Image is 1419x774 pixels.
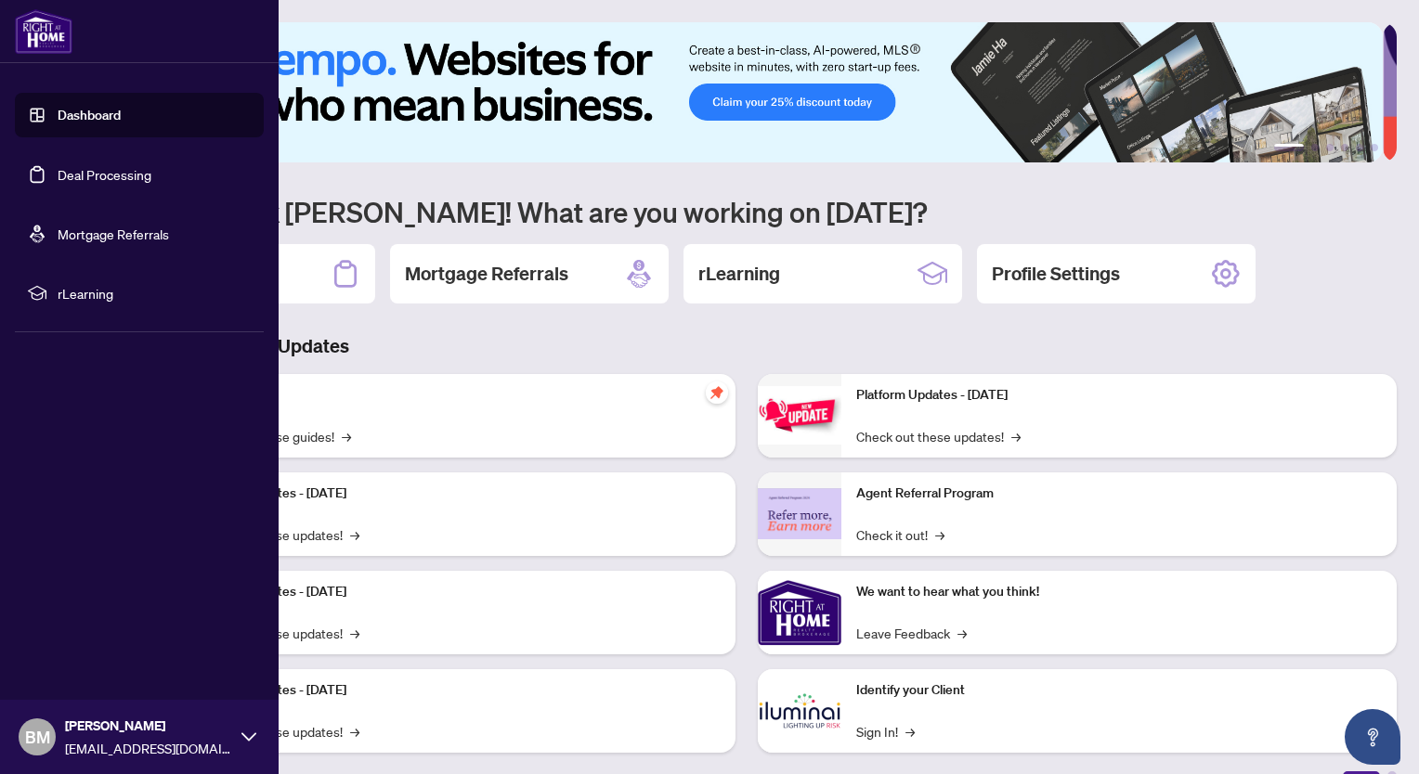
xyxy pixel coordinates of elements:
span: → [905,721,915,742]
img: We want to hear what you think! [758,571,841,654]
button: 5 [1356,144,1363,151]
a: Sign In!→ [856,721,915,742]
h3: Brokerage & Industry Updates [97,333,1397,359]
button: 3 [1326,144,1334,151]
p: Platform Updates - [DATE] [195,680,721,701]
span: BM [25,724,50,750]
button: 2 [1311,144,1319,151]
span: → [350,524,359,545]
h1: Welcome back [PERSON_NAME]! What are you working on [DATE]? [97,194,1397,229]
p: Platform Updates - [DATE] [856,385,1382,406]
img: Agent Referral Program [758,488,841,539]
p: Platform Updates - [DATE] [195,582,721,602]
span: → [342,426,351,446]
img: Platform Updates - June 23, 2025 [758,386,841,445]
span: pushpin [706,381,728,404]
a: Check it out!→ [856,524,944,545]
img: logo [15,9,72,54]
span: → [1011,426,1021,446]
p: Identify your Client [856,680,1382,701]
button: Open asap [1345,709,1400,765]
img: Identify your Client [758,669,841,753]
span: → [935,524,944,545]
span: [PERSON_NAME] [65,716,232,736]
span: → [957,623,967,643]
button: 4 [1341,144,1348,151]
span: [EMAIL_ADDRESS][DOMAIN_NAME] [65,738,232,758]
span: → [350,721,359,742]
span: rLearning [58,283,251,303]
span: → [350,623,359,643]
p: We want to hear what you think! [856,582,1382,602]
a: Leave Feedback→ [856,623,967,643]
img: Slide 0 [97,22,1383,162]
a: Check out these updates!→ [856,426,1021,446]
p: Agent Referral Program [856,484,1382,504]
h2: Mortgage Referrals [405,261,568,287]
button: 6 [1371,144,1378,151]
a: Mortgage Referrals [58,226,169,242]
p: Platform Updates - [DATE] [195,484,721,504]
a: Deal Processing [58,166,151,183]
button: 1 [1274,144,1304,151]
p: Self-Help [195,385,721,406]
h2: Profile Settings [992,261,1120,287]
h2: rLearning [698,261,780,287]
a: Dashboard [58,107,121,123]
